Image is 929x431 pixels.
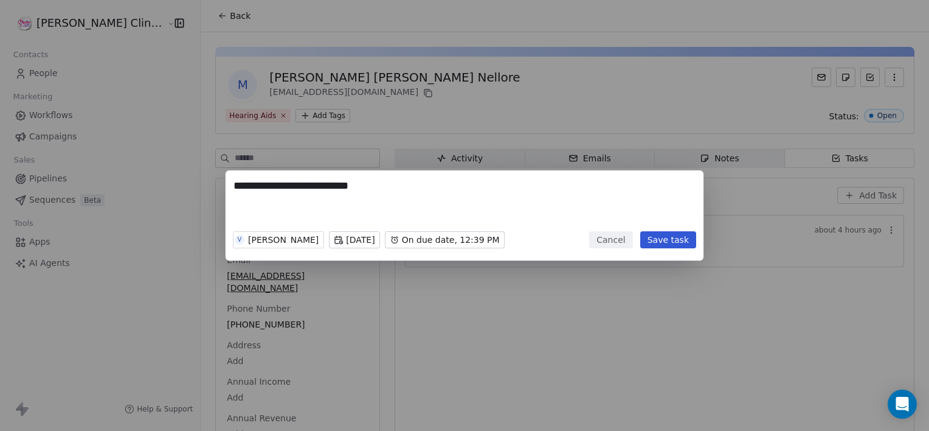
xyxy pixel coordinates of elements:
button: Cancel [589,231,632,248]
button: Save task [640,231,696,248]
button: On due date, 12:39 PM [385,231,505,248]
div: [PERSON_NAME] [248,236,319,244]
span: On due date, 12:39 PM [402,234,500,246]
button: [DATE] [329,231,379,248]
span: [DATE] [346,234,375,246]
div: V [238,235,242,245]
